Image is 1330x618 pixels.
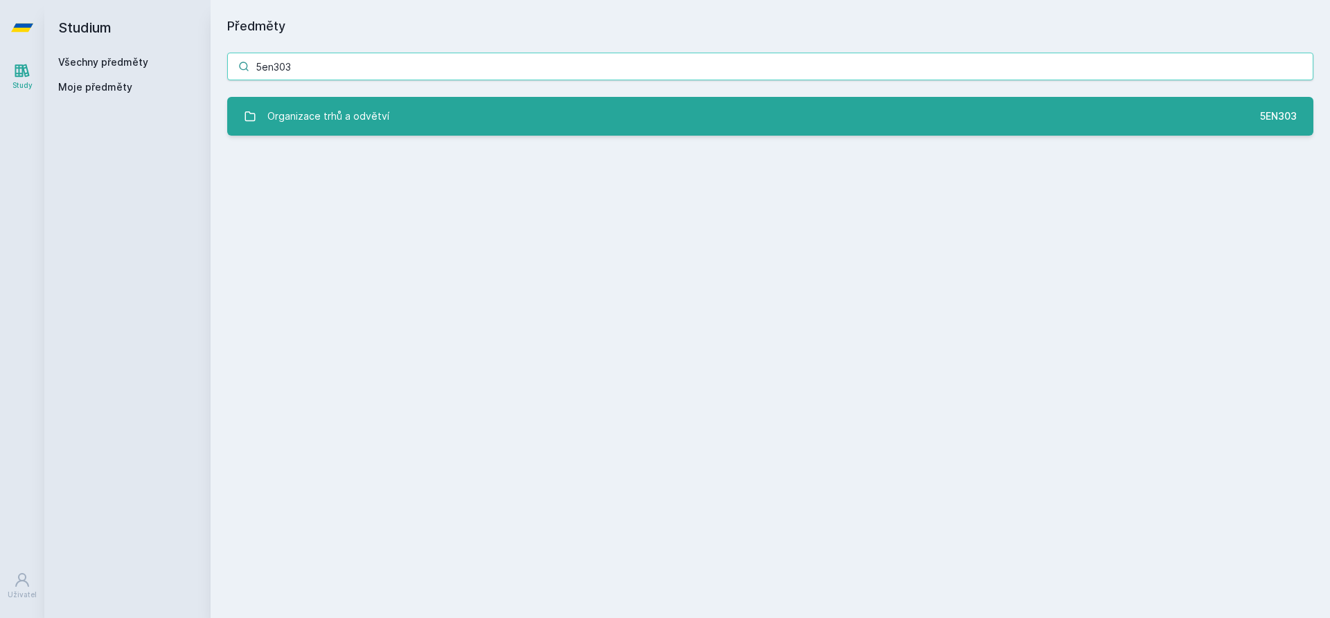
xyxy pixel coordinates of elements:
a: Study [3,55,42,98]
div: 5EN303 [1260,109,1297,123]
a: Uživatel [3,565,42,607]
div: Uživatel [8,590,37,600]
h1: Předměty [227,17,1313,36]
span: Moje předměty [58,80,132,94]
a: Organizace trhů a odvětví 5EN303 [227,97,1313,136]
a: Všechny předměty [58,56,148,68]
div: Study [12,80,33,91]
input: Název nebo ident předmětu… [227,53,1313,80]
div: Organizace trhů a odvětví [267,102,389,130]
